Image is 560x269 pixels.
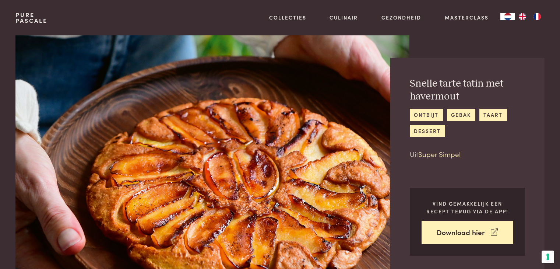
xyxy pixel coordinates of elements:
a: Gezondheid [381,14,421,21]
a: Download hier [422,221,513,244]
p: Uit [410,149,525,160]
a: FR [530,13,545,20]
button: Uw voorkeuren voor toestemming voor trackingtechnologieën [542,251,554,263]
a: NL [500,13,515,20]
a: taart [479,109,507,121]
h2: Snelle tarte tatin met havermout [410,77,525,103]
a: Collecties [269,14,306,21]
p: Vind gemakkelijk een recept terug via de app! [422,200,513,215]
aside: Language selected: Nederlands [500,13,545,20]
ul: Language list [515,13,545,20]
a: gebak [447,109,475,121]
a: Culinair [330,14,358,21]
a: dessert [410,125,445,137]
a: Masterclass [445,14,489,21]
a: ontbijt [410,109,443,121]
a: EN [515,13,530,20]
a: Super Simpel [418,149,461,159]
a: PurePascale [15,12,47,24]
div: Language [500,13,515,20]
